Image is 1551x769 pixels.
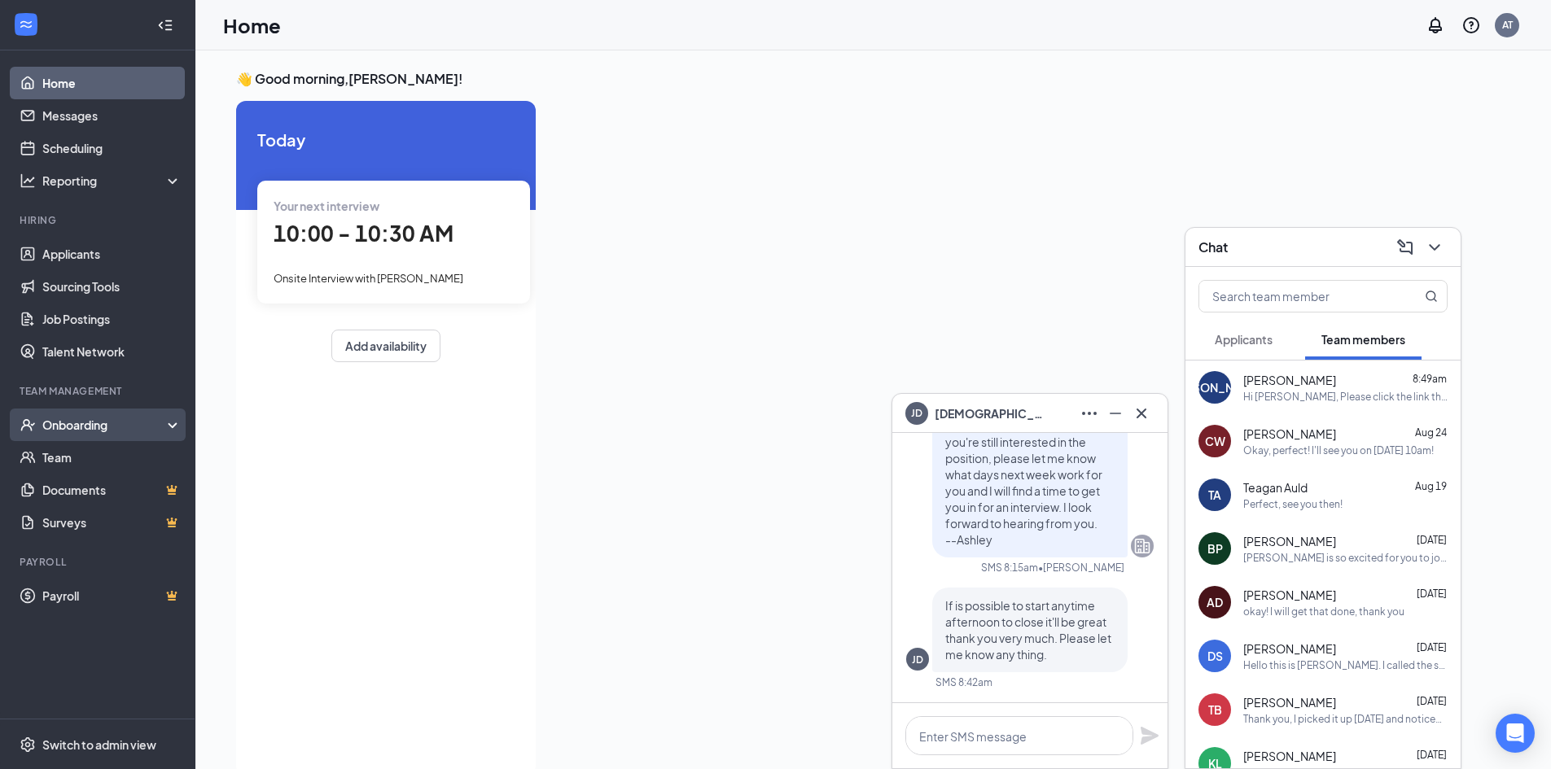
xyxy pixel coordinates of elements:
div: Hello this is [PERSON_NAME]. I called the store a few days back to ask if someone had covered my ... [1243,658,1448,672]
svg: Analysis [20,173,36,189]
a: PayrollCrown [42,579,182,612]
span: Applicants [1215,332,1273,347]
svg: MagnifyingGlass [1425,290,1438,303]
div: TB [1208,701,1222,718]
span: [PERSON_NAME] [1243,640,1336,657]
span: [DATE] [1417,534,1447,546]
div: SMS 8:15am [981,561,1038,575]
input: Search team member [1199,281,1392,312]
div: Open Intercom Messenger [1496,714,1535,753]
span: [PERSON_NAME] [1243,587,1336,603]
div: Hi [PERSON_NAME], Please click the link that was sent to you about the forms. There are multiple ... [1243,390,1448,404]
span: [PERSON_NAME] [1243,426,1336,442]
span: Hi [PERSON_NAME], this is the Manager from [PERSON_NAME] of [PERSON_NAME]. I reviewed your applic... [945,337,1108,547]
span: 8:49am [1413,373,1447,385]
a: Team [42,441,182,474]
svg: Collapse [157,17,173,33]
h1: Home [223,11,281,39]
div: DS [1207,648,1223,664]
span: Onsite Interview with [PERSON_NAME] [274,272,463,285]
svg: ChevronDown [1425,238,1444,257]
svg: Cross [1132,404,1151,423]
h3: Chat [1198,238,1228,256]
span: Teagan Auld [1243,479,1308,496]
button: ChevronDown [1422,234,1448,260]
span: Your next interview [274,199,379,213]
div: Thank you, I picked it up [DATE] and noticed the pants weren't in there. Do I need to come back a... [1243,712,1448,726]
div: Okay, perfect! I'll see you on [DATE] 10am! [1243,443,1434,457]
a: DocumentsCrown [42,474,182,506]
div: Hiring [20,213,178,227]
div: [PERSON_NAME] is so excited for you to join our team! Do you know anyone else who might be intere... [1243,551,1448,565]
a: Talent Network [42,335,182,368]
span: 10:00 - 10:30 AM [274,220,453,247]
button: Cross [1128,400,1154,426]
svg: QuestionInfo [1461,15,1481,35]
span: Today [257,127,515,152]
button: Add availability [331,330,440,362]
div: Payroll [20,555,178,569]
div: AD [1207,594,1223,610]
span: Aug 24 [1415,426,1447,439]
div: AT [1502,18,1513,32]
div: CW [1205,433,1225,449]
span: • [PERSON_NAME] [1038,561,1124,575]
a: Job Postings [42,303,182,335]
span: If is possible to start anytime afternoon to close it'll be great thank you very much. Please let... [945,598,1111,662]
div: Reporting [42,173,182,189]
div: [PERSON_NAME] [1168,379,1262,395]
span: Team members [1321,332,1405,347]
a: Scheduling [42,132,182,164]
span: [DATE] [1417,695,1447,707]
span: [DATE] [1417,641,1447,653]
div: Onboarding [42,417,168,433]
a: Sourcing Tools [42,270,182,303]
svg: Notifications [1426,15,1445,35]
div: Switch to admin view [42,736,156,753]
h3: 👋 Good morning, [PERSON_NAME] ! [236,70,1461,88]
svg: Plane [1140,726,1159,745]
button: Ellipses [1076,400,1102,426]
div: TA [1208,487,1221,503]
a: Messages [42,99,182,132]
svg: Company [1133,536,1152,556]
div: SMS 8:42am [935,675,992,689]
a: SurveysCrown [42,506,182,539]
button: ComposeMessage [1392,234,1418,260]
svg: Minimize [1106,404,1125,423]
div: JD [912,653,923,666]
svg: WorkstreamLogo [18,16,34,33]
div: BP [1207,540,1223,557]
svg: Settings [20,736,36,753]
span: [PERSON_NAME] [1243,694,1336,710]
svg: UserCheck [20,417,36,433]
span: [DATE] [1417,749,1447,761]
a: Applicants [42,238,182,270]
a: Home [42,67,182,99]
div: okay! I will get that done, thank you [1243,605,1404,618]
svg: ComposeMessage [1395,238,1415,257]
button: Minimize [1102,400,1128,426]
span: [PERSON_NAME] [1243,372,1336,388]
span: [DATE] [1417,588,1447,600]
span: [PERSON_NAME] [1243,533,1336,549]
div: Perfect, see you then! [1243,497,1343,511]
span: [PERSON_NAME] [1243,748,1336,764]
div: Team Management [20,384,178,398]
svg: Ellipses [1080,404,1099,423]
span: Aug 19 [1415,480,1447,492]
span: [DEMOGRAPHIC_DATA] [PERSON_NAME] [935,404,1049,422]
